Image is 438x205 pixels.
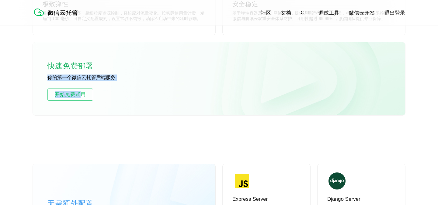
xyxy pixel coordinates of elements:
[261,9,271,16] a: 社区
[33,14,82,19] a: 微信云托管
[318,9,339,16] a: 调试工具
[327,196,400,203] p: Django Server
[47,60,108,72] p: 快速免费部署
[281,9,291,16] a: 文档
[384,9,405,16] a: 退出登录
[349,9,375,16] a: 微信云开发
[301,10,309,16] a: CLI
[33,6,82,18] img: 微信云托管
[232,196,305,203] p: Express Server
[48,91,93,98] span: 开始免费试用
[47,75,139,81] p: 你的第一个微信云托管后端服务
